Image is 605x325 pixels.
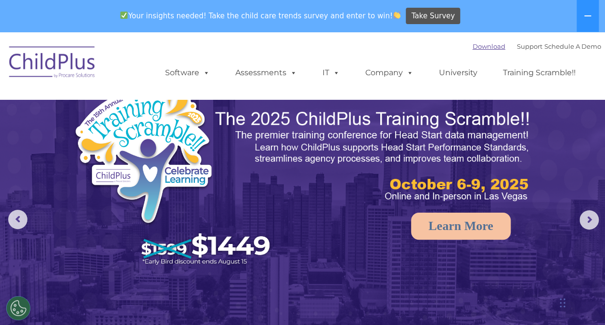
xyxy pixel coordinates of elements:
[557,279,605,325] iframe: Chat Widget
[116,6,405,25] span: Your insights needed! Take the child care trends survey and enter to win!
[6,296,30,320] button: Cookies Settings
[473,42,505,50] a: Download
[429,63,487,82] a: University
[356,63,423,82] a: Company
[393,12,400,19] img: 👏
[226,63,307,82] a: Assessments
[493,63,585,82] a: Training Scramble!!
[134,64,163,71] span: Last name
[473,42,601,50] font: |
[120,12,128,19] img: ✅
[313,63,349,82] a: IT
[155,63,219,82] a: Software
[544,42,601,50] a: Schedule A Demo
[4,40,101,88] img: ChildPlus by Procare Solutions
[411,213,511,240] a: Learn More
[134,103,175,110] span: Phone number
[560,288,566,317] div: Drag
[517,42,542,50] a: Support
[406,8,460,25] a: Take Survey
[412,8,455,25] span: Take Survey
